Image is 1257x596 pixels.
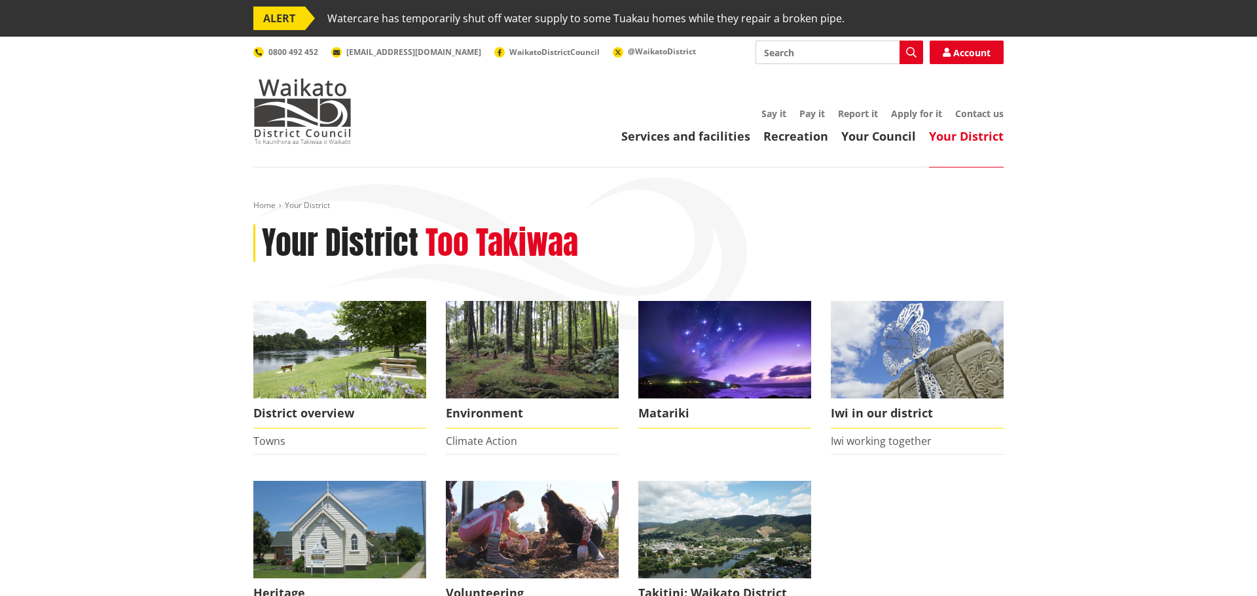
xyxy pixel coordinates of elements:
[628,46,696,57] span: @WaikatoDistrict
[446,434,517,448] a: Climate Action
[955,107,1004,120] a: Contact us
[756,41,923,64] input: Search input
[838,107,878,120] a: Report it
[446,481,619,578] img: volunteer icon
[253,200,276,211] a: Home
[761,107,786,120] a: Say it
[253,7,305,30] span: ALERT
[621,128,750,144] a: Services and facilities
[831,301,1004,398] img: Turangawaewae Ngaruawahia
[446,398,619,429] span: Environment
[841,128,916,144] a: Your Council
[638,398,811,429] span: Matariki
[268,46,318,58] span: 0800 492 452
[929,128,1004,144] a: Your District
[831,434,932,448] a: Iwi working together
[831,301,1004,429] a: Turangawaewae Ngaruawahia Iwi in our district
[446,301,619,398] img: biodiversity- Wright's Bush_16x9 crop
[638,301,811,429] a: Matariki
[346,46,481,58] span: [EMAIL_ADDRESS][DOMAIN_NAME]
[327,7,845,30] span: Watercare has temporarily shut off water supply to some Tuakau homes while they repair a broken p...
[930,41,1004,64] a: Account
[509,46,600,58] span: WaikatoDistrictCouncil
[253,46,318,58] a: 0800 492 452
[253,301,426,429] a: Ngaruawahia 0015 District overview
[763,128,828,144] a: Recreation
[446,301,619,429] a: Environment
[613,46,696,57] a: @WaikatoDistrict
[891,107,942,120] a: Apply for it
[831,398,1004,429] span: Iwi in our district
[285,200,330,211] span: Your District
[331,46,481,58] a: [EMAIL_ADDRESS][DOMAIN_NAME]
[799,107,825,120] a: Pay it
[638,301,811,398] img: Matariki over Whiaangaroa
[253,200,1004,211] nav: breadcrumb
[253,301,426,398] img: Ngaruawahia 0015
[638,481,811,578] img: ngaaruawaahia
[262,224,418,262] h1: Your District
[426,224,578,262] h2: Too Takiwaa
[253,398,426,429] span: District overview
[253,434,285,448] a: Towns
[494,46,600,58] a: WaikatoDistrictCouncil
[253,79,352,144] img: Waikato District Council - Te Kaunihera aa Takiwaa o Waikato
[253,481,426,578] img: Raglan Church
